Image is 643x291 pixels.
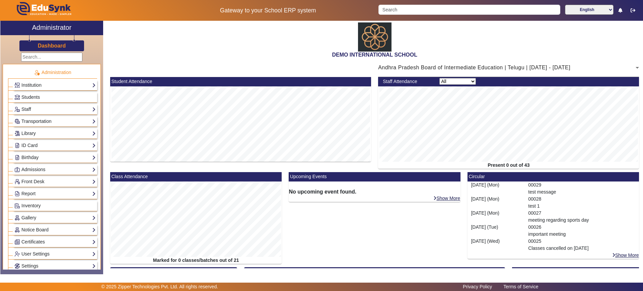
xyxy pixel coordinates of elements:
[525,210,639,224] div: 00027
[32,23,72,31] h2: Administrator
[525,196,639,210] div: 00028
[101,283,218,290] p: © 2025 Zipper Technologies Pvt. Ltd. All rights reserved.
[15,95,20,100] img: Students.png
[525,238,639,252] div: 00025
[528,245,636,252] p: Classes cancelled on [DATE]
[14,202,96,210] a: Inventory
[468,224,525,238] div: [DATE] (Tue)
[468,181,525,196] div: [DATE] (Mon)
[459,282,495,291] a: Privacy Policy
[468,196,525,210] div: [DATE] (Mon)
[38,43,66,49] h3: Dashboard
[110,257,282,264] div: Marked for 0 classes/batches out of 21
[110,77,371,86] mat-card-header: Student Attendance
[110,172,282,181] mat-card-header: Class Attendance
[528,189,636,196] p: test message
[468,210,525,224] div: [DATE] (Mon)
[468,172,639,181] mat-card-header: Circular
[378,65,570,70] span: Andhra Pradesh Board of Intermediate Education | Telugu | [DATE] - [DATE]
[289,172,460,181] mat-card-header: Upcoming Events
[106,52,643,58] h2: DEMO INTERNATIONAL SCHOOL
[378,5,560,15] input: Search
[0,21,103,35] a: Administrator
[38,42,66,49] a: Dashboard
[21,203,41,208] span: Inventory
[528,217,636,224] p: meeting regarding sports day
[14,93,96,101] a: Students
[528,231,636,238] p: important meeting
[468,238,525,252] div: [DATE] (Wed)
[21,53,82,62] input: Search...
[512,267,639,277] mat-card-header: [DATE] Birthday [DEMOGRAPHIC_DATA] (Mon)
[289,189,460,195] h6: No upcoming event found.
[528,203,636,210] p: test 1
[525,224,639,238] div: 00026
[8,69,97,76] p: Administration
[358,22,391,52] img: abdd4561-dfa5-4bc5-9f22-bd710a8d2831
[110,267,237,277] mat-card-header: AbsentToday
[525,181,639,196] div: 00029
[34,70,40,76] img: Administration.png
[612,252,639,258] a: Show More
[164,7,371,14] h5: Gateway to your School ERP system
[379,78,436,85] div: Staff Attendance
[21,94,40,100] span: Students
[433,195,460,201] a: Show More
[15,203,20,208] img: Inventory.png
[378,162,639,169] div: Present 0 out of 43
[500,282,542,291] a: Terms of Service
[244,267,505,277] mat-card-header: Fee Report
